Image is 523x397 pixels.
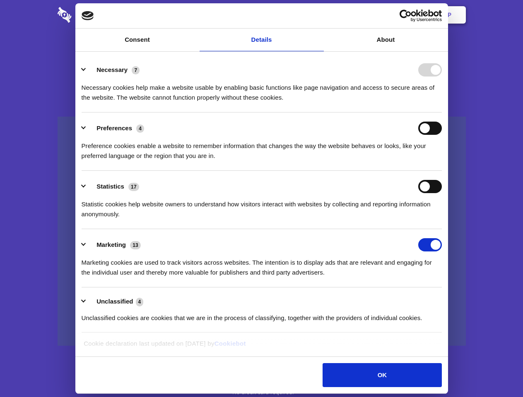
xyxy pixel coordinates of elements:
img: logo-wordmark-white-trans-d4663122ce5f474addd5e946df7df03e33cb6a1c49d2221995e7729f52c070b2.svg [58,7,128,23]
div: Cookie declaration last updated on [DATE] by [77,339,446,355]
button: Necessary (7) [82,63,145,77]
a: Consent [75,29,200,51]
label: Preferences [96,124,132,132]
iframe: Drift Widget Chat Controller [482,356,513,387]
button: Marketing (13) [82,238,146,251]
button: Preferences (4) [82,122,149,135]
label: Marketing [96,241,126,248]
span: 7 [132,66,140,74]
span: 4 [136,298,144,306]
h4: Auto-redaction of sensitive data, encrypted data sharing and self-destructing private chats. Shar... [58,75,466,103]
h1: Eliminate Slack Data Loss. [58,37,466,67]
a: Login [376,2,412,28]
a: Pricing [243,2,279,28]
button: Unclassified (4) [82,297,149,307]
label: Statistics [96,183,124,190]
label: Necessary [96,66,128,73]
a: About [324,29,448,51]
span: 4 [136,124,144,133]
div: Preference cookies enable a website to remember information that changes the way the website beha... [82,135,442,161]
div: Necessary cookies help make a website usable by enabling basic functions like page navigation and... [82,77,442,103]
a: Details [200,29,324,51]
div: Marketing cookies are used to track visitors across websites. The intention is to display ads tha... [82,251,442,277]
img: logo [82,11,94,20]
button: Statistics (17) [82,180,145,193]
button: OK [323,363,441,387]
a: Wistia video thumbnail [58,117,466,346]
a: Cookiebot [215,340,246,347]
div: Statistic cookies help website owners to understand how visitors interact with websites by collec... [82,193,442,219]
a: Usercentrics Cookiebot - opens in a new window [369,10,442,22]
span: 17 [128,183,139,191]
a: Contact [336,2,374,28]
div: Unclassified cookies are cookies that we are in the process of classifying, together with the pro... [82,307,442,323]
span: 13 [130,241,141,249]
